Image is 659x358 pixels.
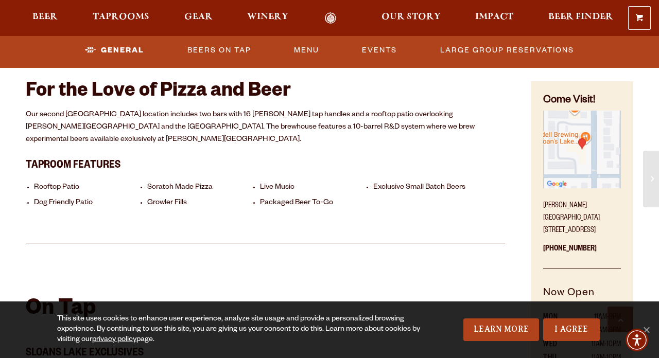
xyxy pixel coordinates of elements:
[543,183,621,191] a: Find on Google Maps (opens in a new window)
[34,183,143,193] li: Rooftop Patio
[543,194,621,237] p: [PERSON_NAME][GEOGRAPHIC_DATA] [STREET_ADDRESS]
[240,12,295,24] a: Winery
[381,13,441,21] span: Our Story
[147,183,256,193] li: Scratch Made Pizza
[548,13,613,21] span: Beer Finder
[543,237,621,268] p: [PHONE_NUMBER]
[475,13,513,21] span: Impact
[463,318,539,341] a: Learn More
[183,39,255,62] a: Beers On Tap
[57,314,422,345] div: This site uses cookies to enhance user experience, analyze site usage and provide a personalized ...
[375,12,447,24] a: Our Story
[26,81,505,104] h2: For the Love of Pizza and Beer
[542,12,620,24] a: Beer Finder
[178,12,219,24] a: Gear
[436,39,578,62] a: Large Group Reservations
[469,12,520,24] a: Impact
[26,109,505,146] p: Our second [GEOGRAPHIC_DATA] location includes two bars with 16 [PERSON_NAME] tap handles and a r...
[260,183,369,193] li: Live Music
[26,12,64,24] a: Beer
[184,13,213,21] span: Gear
[311,12,350,24] a: Odell Home
[92,336,136,344] a: privacy policy
[543,285,621,311] h5: Now Open
[26,153,505,175] h3: Taproom Features
[260,199,369,208] li: Packaged Beer To-Go
[626,329,648,351] div: Accessibility Menu
[373,183,482,193] li: Exclusive Small Batch Beers
[290,39,323,62] a: Menu
[147,199,256,208] li: Growler Fills
[93,13,149,21] span: Taprooms
[34,199,143,208] li: Dog Friendly Patio
[81,39,148,62] a: General
[543,94,621,109] h4: Come Visit!
[543,318,600,341] a: I Agree
[543,111,621,188] img: Small thumbnail of location on map
[358,39,401,62] a: Events
[86,12,156,24] a: Taprooms
[247,13,288,21] span: Winery
[26,298,96,323] h2: On Tap
[32,13,58,21] span: Beer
